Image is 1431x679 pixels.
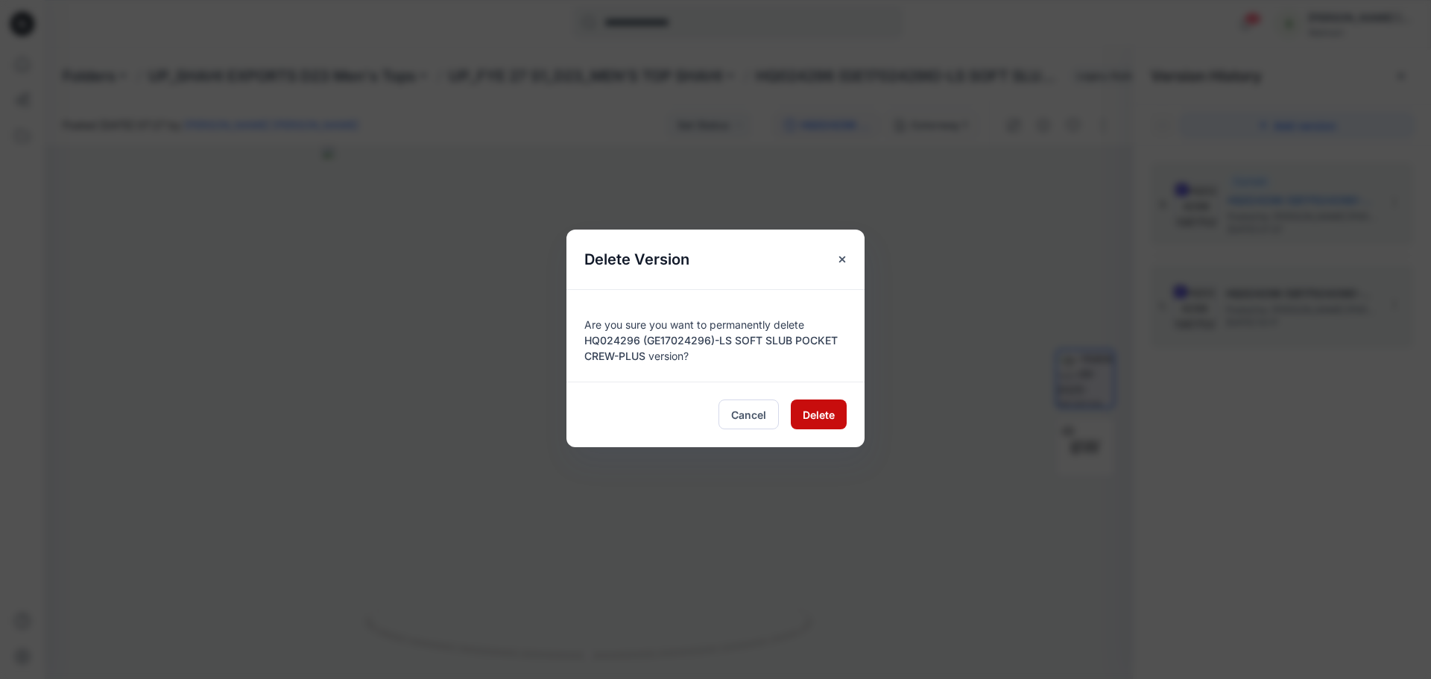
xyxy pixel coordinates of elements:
span: HQ024296 (GE17024296)-LS SOFT SLUB POCKET CREW-PLUS [584,334,838,362]
h5: Delete Version [566,230,707,289]
button: Delete [791,399,847,429]
span: Delete [803,407,835,423]
button: Close [829,246,856,273]
div: Are you sure you want to permanently delete version? [584,308,847,364]
span: Cancel [731,407,766,423]
button: Cancel [718,399,779,429]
